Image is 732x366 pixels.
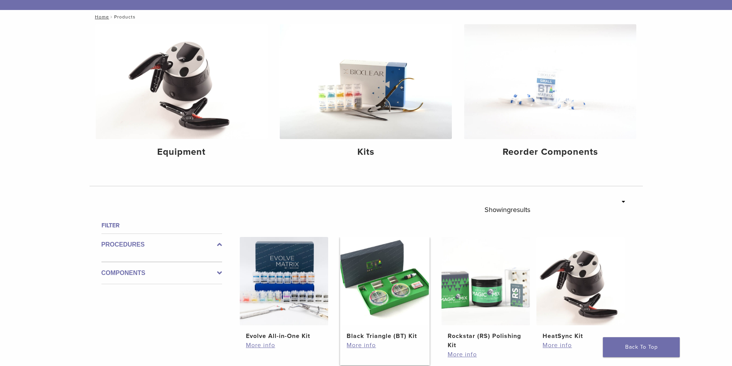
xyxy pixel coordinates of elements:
h4: Filter [101,221,222,230]
img: Black Triangle (BT) Kit [340,237,429,325]
h2: Evolve All-in-One Kit [246,331,322,341]
img: Rockstar (RS) Polishing Kit [442,237,530,325]
a: More info [347,341,423,350]
a: Evolve All-in-One KitEvolve All-in-One Kit [239,237,329,341]
a: More info [246,341,322,350]
h2: Black Triangle (BT) Kit [347,331,423,341]
a: Equipment [96,24,268,164]
nav: Products [90,10,643,24]
a: Home [93,14,109,20]
a: Black Triangle (BT) KitBlack Triangle (BT) Kit [340,237,430,341]
h4: Reorder Components [470,145,630,159]
h4: Kits [286,145,446,159]
label: Procedures [101,240,222,249]
a: Kits [280,24,452,164]
img: Equipment [96,24,268,139]
img: Reorder Components [464,24,636,139]
label: Components [101,268,222,278]
span: / [109,15,114,19]
a: More info [543,341,619,350]
h2: HeatSync Kit [543,331,619,341]
a: Reorder Components [464,24,636,164]
img: Evolve All-in-One Kit [240,237,328,325]
p: Showing results [485,202,530,218]
h2: Rockstar (RS) Polishing Kit [448,331,524,350]
a: More info [448,350,524,359]
h4: Equipment [102,145,262,159]
a: HeatSync KitHeatSync Kit [536,237,626,341]
img: Kits [280,24,452,139]
a: Rockstar (RS) Polishing KitRockstar (RS) Polishing Kit [441,237,531,350]
img: HeatSync Kit [536,237,625,325]
a: Back To Top [603,337,680,357]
